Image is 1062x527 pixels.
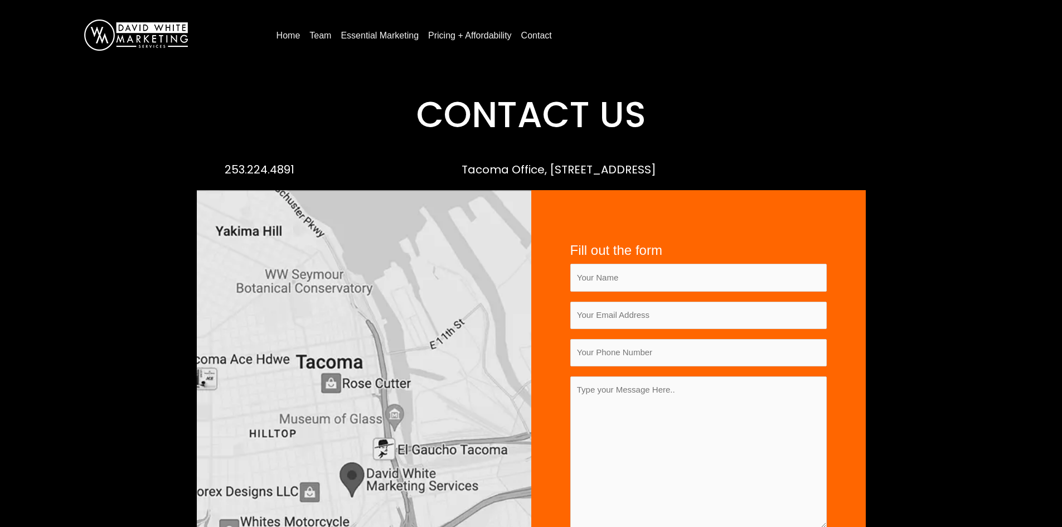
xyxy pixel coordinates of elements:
a: 253.224.4891 [208,162,294,177]
a: Pricing + Affordability [424,27,516,45]
input: Your Phone Number [570,339,827,366]
span: Contact Us [416,90,646,139]
a: Essential Marketing [336,27,423,45]
h4: Fill out the form [570,243,827,259]
a: Tacoma Office, [STREET_ADDRESS] [445,162,656,177]
img: DavidWhite-Marketing-Logo [84,20,188,51]
a: DavidWhite-Marketing-Logo [84,30,188,39]
a: Team [305,27,336,45]
a: Home [272,27,305,45]
input: Your Name [570,264,827,291]
a: Contact [517,27,556,45]
nav: Menu [272,26,1040,45]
